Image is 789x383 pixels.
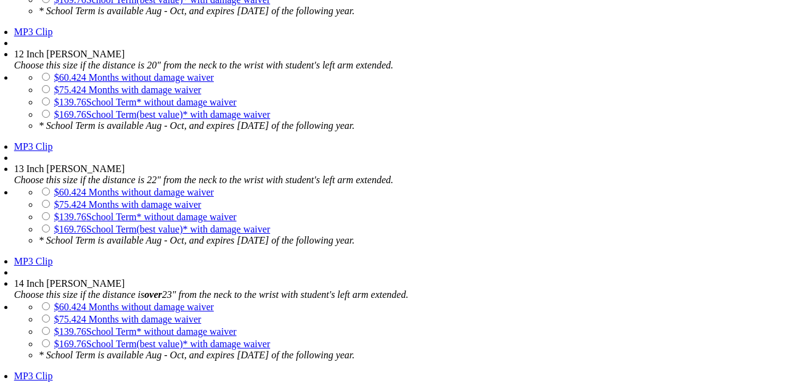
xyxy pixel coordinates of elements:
[54,109,86,120] span: $169.76
[14,60,393,70] em: Choose this size if the distance is 20" from the neck to the wrist with student's left arm extended.
[54,187,81,197] span: $60.42
[14,27,53,37] a: MP3 Clip
[54,314,81,324] span: $75.42
[54,339,86,349] span: $169.76
[39,120,355,131] em: * School Term is available Aug - Oct, and expires [DATE] of the following year.
[39,350,355,360] em: * School Term is available Aug - Oct, and expires [DATE] of the following year.
[14,49,740,60] div: 12 Inch [PERSON_NAME]
[54,84,202,95] a: $75.424 Months with damage waiver
[54,302,81,312] span: $60.42
[14,289,409,300] em: Choose this size if the distance is 23" from the neck to the wrist with student's left arm extended.
[14,371,53,381] a: MP3 Clip
[54,212,237,222] a: $139.76School Term* without damage waiver
[39,235,355,245] em: * School Term is available Aug - Oct, and expires [DATE] of the following year.
[54,212,86,222] span: $139.76
[54,187,214,197] a: $60.424 Months without damage waiver
[54,314,202,324] a: $75.424 Months with damage waiver
[54,97,237,107] a: $139.76School Term* without damage waiver
[54,224,271,234] a: $169.76School Term(best value)* with damage waiver
[14,141,53,152] a: MP3 Clip
[54,302,214,312] a: $60.424 Months without damage waiver
[144,289,161,300] strong: over
[39,6,355,16] em: * School Term is available Aug - Oct, and expires [DATE] of the following year.
[54,199,202,210] a: $75.424 Months with damage waiver
[54,72,81,83] span: $60.42
[54,199,81,210] span: $75.42
[54,224,86,234] span: $169.76
[14,278,740,289] div: 14 Inch [PERSON_NAME]
[14,175,393,185] em: Choose this size if the distance is 22" from the neck to the wrist with student's left arm extended.
[54,109,271,120] a: $169.76School Term(best value)* with damage waiver
[54,326,237,337] a: $139.76School Term* without damage waiver
[14,163,740,175] div: 13 Inch [PERSON_NAME]
[54,339,271,349] a: $169.76School Term(best value)* with damage waiver
[54,326,86,337] span: $139.76
[54,84,81,95] span: $75.42
[54,97,86,107] span: $139.76
[54,72,214,83] a: $60.424 Months without damage waiver
[14,256,53,266] a: MP3 Clip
